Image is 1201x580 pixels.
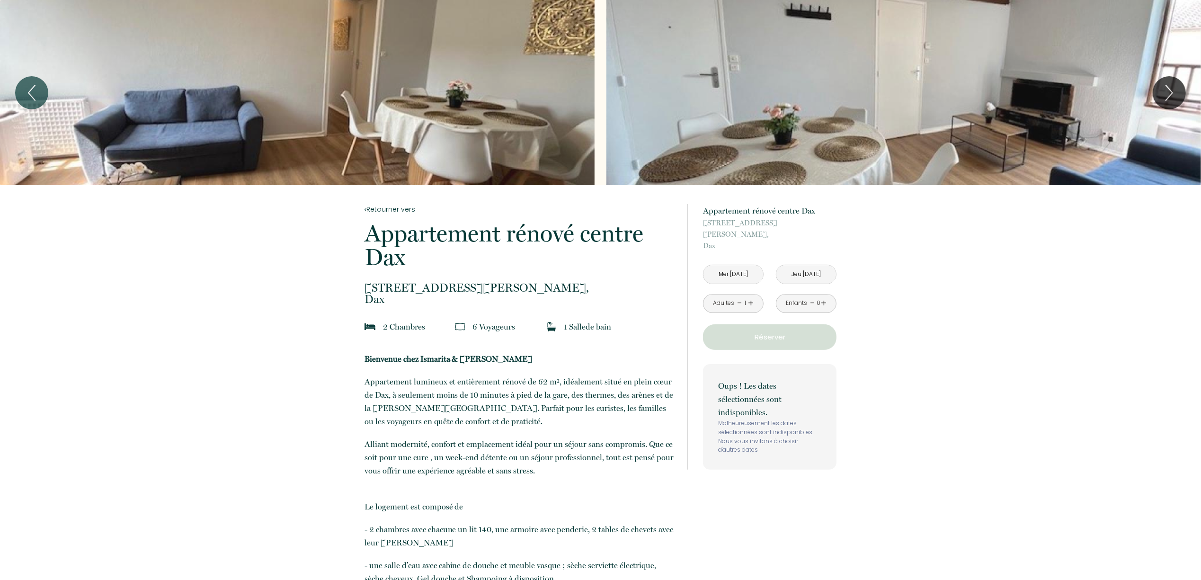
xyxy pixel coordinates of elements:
[706,331,833,343] p: Réserver
[365,437,675,477] p: Alliant modernité, confort et emplacement idéal pour un séjour sans compromis. Que ce soit pour u...
[472,320,515,333] p: 6 Voyageur
[816,299,821,308] div: 0
[743,299,748,308] div: 1
[786,299,808,308] div: Enfants
[703,204,836,217] p: Appartement rénové centre Dax
[365,282,675,294] span: [STREET_ADDRESS][PERSON_NAME],
[512,322,515,331] span: s
[718,379,821,419] p: Oups ! Les dates sélectionnées sont indisponibles.
[703,265,763,284] input: Arrivée
[703,217,836,240] span: [STREET_ADDRESS][PERSON_NAME],
[365,354,533,364] strong: Bienvenue chez Ismarita & [PERSON_NAME]
[365,282,675,305] p: Dax
[703,217,836,251] p: Dax
[422,322,425,331] span: s
[15,76,48,109] button: Previous
[737,296,742,311] a: -
[713,299,734,308] div: Adultes
[1153,76,1186,109] button: Next
[810,296,815,311] a: -
[821,296,827,311] a: +
[718,419,821,455] p: Malheureusement les dates sélectionnées sont indisponibles. Nous vous invitons à choisir d'autres...
[365,500,675,513] p: Le logement est composé de
[365,222,675,269] p: Appartement rénové centre Dax
[455,322,465,331] img: guests
[703,324,836,350] button: Réserver
[365,523,675,549] p: - 2 chambres avec chacune un lit 140, une armoire avec penderie, 2 tables de chevets avec leur [P...
[365,204,675,214] a: Retourner vers
[383,320,425,333] p: 2 Chambre
[365,375,675,428] p: Appartement lumineux et entièrement rénové de 62 m², idéalement situé en plein cœur de Dax, à seu...
[776,265,836,284] input: Départ
[748,296,754,311] a: +
[564,320,611,333] p: 1 Salle de bain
